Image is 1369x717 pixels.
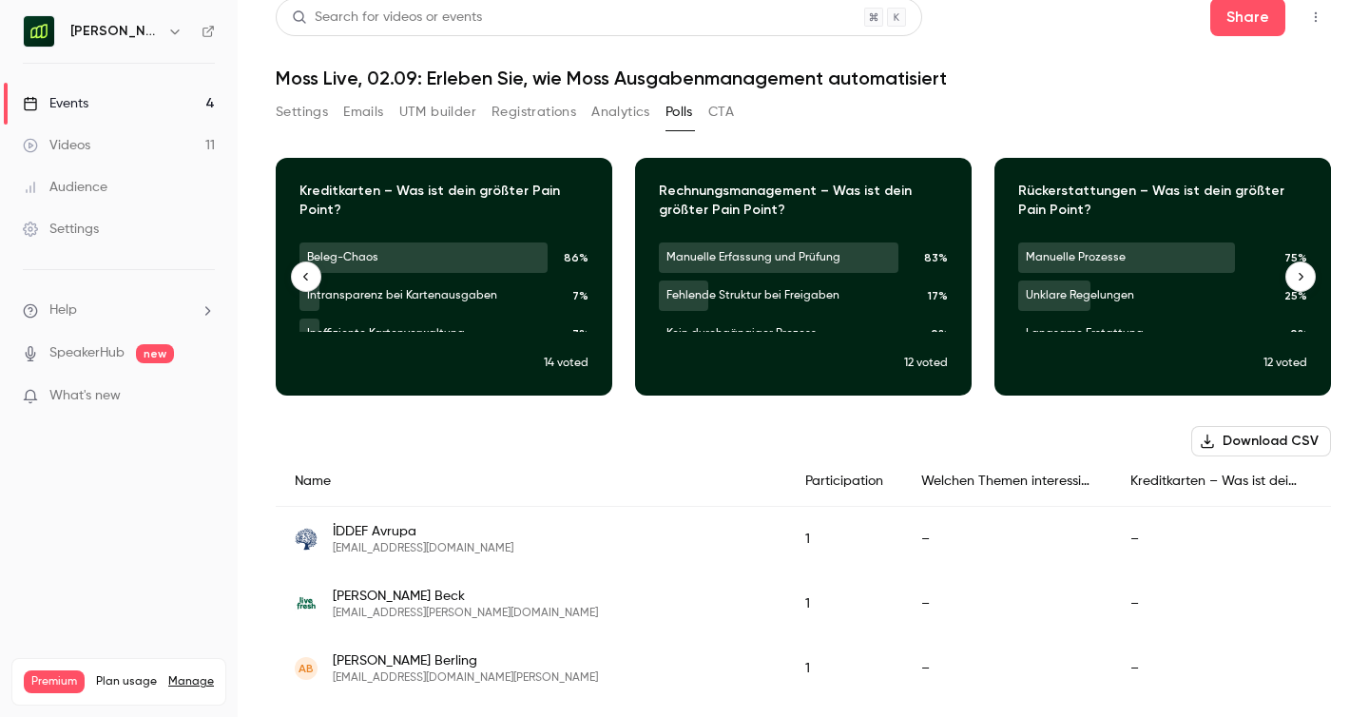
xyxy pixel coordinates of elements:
span: [EMAIL_ADDRESS][DOMAIN_NAME] [333,541,513,556]
div: Welchen Themen interessieren dich besonders? [902,456,1111,507]
div: – [902,507,1111,572]
button: CTA [708,97,734,127]
button: UTM builder [399,97,476,127]
div: Search for videos or events [292,8,482,28]
a: SpeakerHub [49,343,125,363]
div: 1 [786,507,902,572]
img: livefresh.de [295,592,318,615]
div: 1 [786,572,902,636]
div: Name [276,456,786,507]
span: Help [49,300,77,320]
div: – [1111,572,1321,636]
div: Participation [786,456,902,507]
div: Videos [23,136,90,155]
div: 1 [786,636,902,701]
iframe: Noticeable Trigger [192,388,215,405]
span: [EMAIL_ADDRESS][DOMAIN_NAME][PERSON_NAME] [333,670,598,686]
h6: [PERSON_NAME] [GEOGRAPHIC_DATA] [70,22,160,41]
span: [PERSON_NAME] Berling [333,651,598,670]
button: Settings [276,97,328,127]
span: Plan usage [96,674,157,689]
span: AB [299,660,314,677]
li: help-dropdown-opener [23,300,215,320]
span: İDDEF Avrupa [333,522,513,541]
span: [EMAIL_ADDRESS][PERSON_NAME][DOMAIN_NAME] [333,606,598,621]
img: iddef.eu [295,528,318,551]
span: What's new [49,386,121,406]
button: Registrations [492,97,576,127]
button: Polls [665,97,693,127]
div: Events [23,94,88,113]
img: Moss Deutschland [24,16,54,47]
div: Kreditkarten – Was ist dein größter Pain Point? [1111,456,1321,507]
div: – [902,636,1111,701]
div: Audience [23,178,107,197]
span: Premium [24,670,85,693]
span: [PERSON_NAME] Beck [333,587,598,606]
a: Manage [168,674,214,689]
button: Analytics [591,97,650,127]
button: Download CSV [1191,426,1331,456]
div: – [1111,636,1321,701]
div: Settings [23,220,99,239]
h1: Moss Live, 02.09: Erleben Sie, wie Moss Ausgabenmanagement automatisiert [276,67,1331,89]
div: – [1111,507,1321,572]
span: new [136,344,174,363]
button: Emails [343,97,383,127]
div: – [902,572,1111,636]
